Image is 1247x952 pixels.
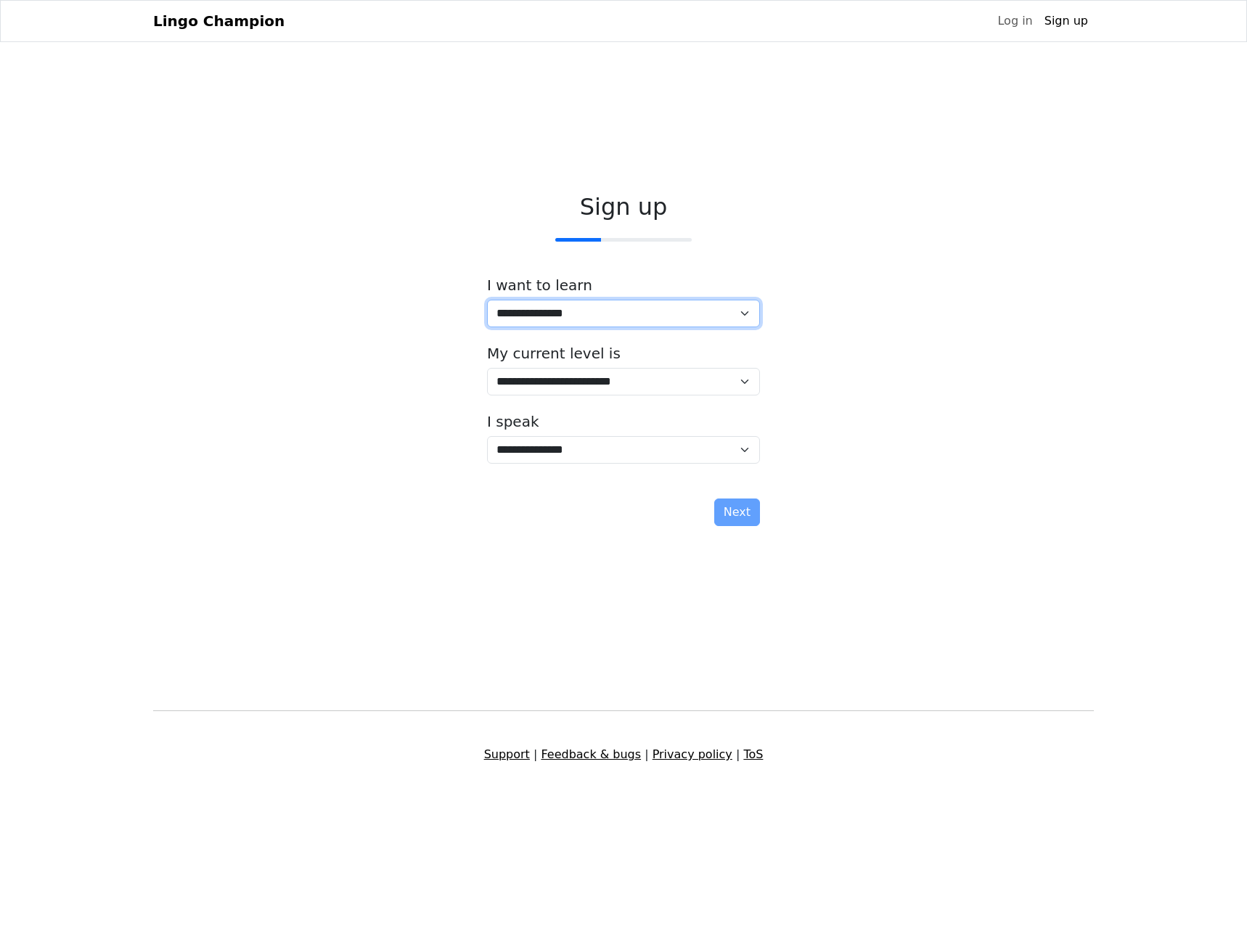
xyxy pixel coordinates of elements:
[541,747,641,761] a: Feedback & bugs
[484,747,530,761] a: Support
[992,7,1038,36] a: Log in
[487,276,592,294] label: I want to learn
[1039,7,1094,36] a: Sign up
[653,747,732,761] a: Privacy policy
[487,193,760,221] h2: Sign up
[487,413,539,430] label: I speak
[144,746,1103,763] div: | | |
[153,7,285,36] a: Lingo Champion
[743,747,763,761] a: ToS
[487,345,621,362] label: My current level is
